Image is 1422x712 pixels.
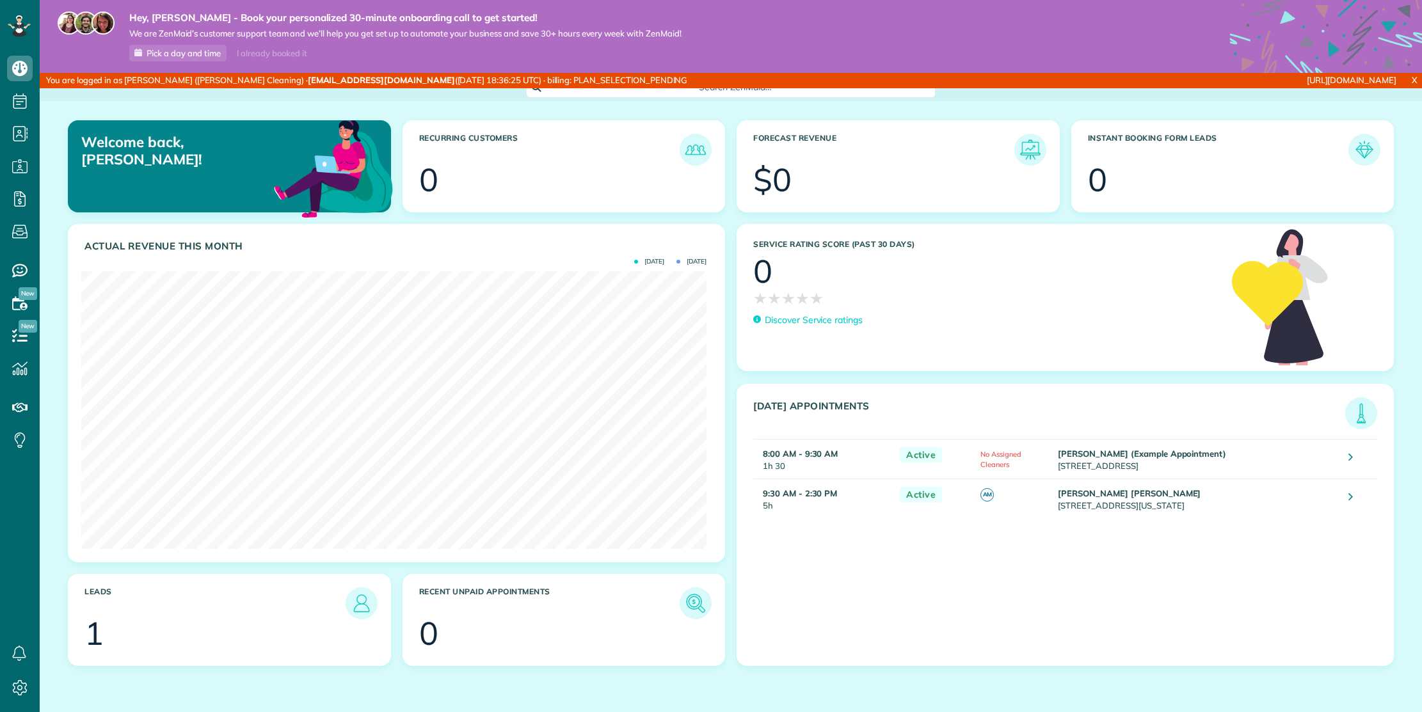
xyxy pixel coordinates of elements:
img: dashboard_welcome-42a62b7d889689a78055ac9021e634bf52bae3f8056760290aed330b23ab8690.png [271,106,395,230]
div: 1 [84,617,104,649]
div: 0 [753,255,772,287]
h3: [DATE] Appointments [753,400,1345,429]
img: michelle-19f622bdf1676172e81f8f8fba1fb50e276960ebfe0243fe18214015130c80e4.jpg [92,12,115,35]
td: 1h 30 [753,439,893,479]
span: ★ [781,287,795,310]
td: 5h [753,479,893,518]
a: Pick a day and time [129,45,227,61]
div: I already booked it [229,45,314,61]
span: [DATE] [676,258,707,265]
span: ★ [795,287,810,310]
h3: Forecast Revenue [753,134,1014,166]
h3: Instant Booking Form Leads [1088,134,1349,166]
span: New [19,287,37,300]
img: icon_todays_appointments-901f7ab196bb0bea1936b74009e4eb5ffbc2d2711fa7634e0d609ed5ef32b18b.png [1348,400,1374,426]
h3: Service Rating score (past 30 days) [753,240,1219,249]
img: icon_recurring_customers-cf858462ba22bcd05b5a5880d41d6543d210077de5bb9ebc9590e49fd87d84ed.png [683,137,708,162]
strong: [EMAIL_ADDRESS][DOMAIN_NAME] [308,75,455,85]
span: New [19,320,37,333]
span: [DATE] [634,258,664,265]
a: X [1407,73,1422,88]
span: We are ZenMaid’s customer support team and we’ll help you get set up to automate your business an... [129,28,682,39]
div: 0 [419,617,438,649]
h3: Actual Revenue this month [84,241,712,252]
td: [STREET_ADDRESS][US_STATE] [1055,479,1339,518]
strong: [PERSON_NAME] (Example Appointment) [1058,448,1226,459]
div: $0 [753,164,792,196]
div: 0 [1088,164,1107,196]
a: Discover Service ratings [753,313,863,327]
strong: 8:00 AM - 9:30 AM [763,448,838,459]
h3: Recurring Customers [419,134,680,166]
img: icon_leads-1bed01f49abd5b7fead27621c3d59655bb73ed531f8eeb49469d10e621d6b896.png [349,590,374,616]
span: Pick a day and time [147,48,221,58]
p: Welcome back, [PERSON_NAME]! [81,134,289,168]
span: ★ [767,287,781,310]
strong: [PERSON_NAME] [PERSON_NAME] [1058,488,1201,498]
span: ★ [810,287,824,310]
h3: Recent unpaid appointments [419,587,680,619]
span: Active [900,447,942,463]
img: icon_unpaid_appointments-47b8ce3997adf2238b356f14209ab4cced10bd1f174958f3ca8f1d0dd7fffeee.png [683,590,708,616]
p: Discover Service ratings [765,313,863,327]
span: Active [900,487,942,503]
img: jorge-587dff0eeaa6aab1f244e6dc62b8924c3b6ad411094392a53c71c6c4a576187d.jpg [74,12,97,35]
strong: 9:30 AM - 2:30 PM [763,488,837,498]
strong: Hey, [PERSON_NAME] - Book your personalized 30-minute onboarding call to get started! [129,12,682,24]
div: You are logged in as [PERSON_NAME] ([PERSON_NAME] Cleaning) · ([DATE] 18:36:25 UTC) · billing: PL... [40,73,946,88]
h3: Leads [84,587,346,619]
td: [STREET_ADDRESS] [1055,439,1339,479]
div: 0 [419,164,438,196]
img: icon_form_leads-04211a6a04a5b2264e4ee56bc0799ec3eb69b7e499cbb523a139df1d13a81ae0.png [1352,137,1377,162]
span: No Assigned Cleaners [980,450,1021,469]
img: maria-72a9807cf96188c08ef61303f053569d2e2a8a1cde33d635c8a3ac13582a053d.jpg [58,12,81,35]
span: AM [980,488,994,502]
img: icon_forecast_revenue-8c13a41c7ed35a8dcfafea3cbb826a0462acb37728057bba2d056411b612bbbe.png [1018,137,1043,162]
a: [URL][DOMAIN_NAME] [1307,75,1396,85]
span: ★ [753,287,767,310]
